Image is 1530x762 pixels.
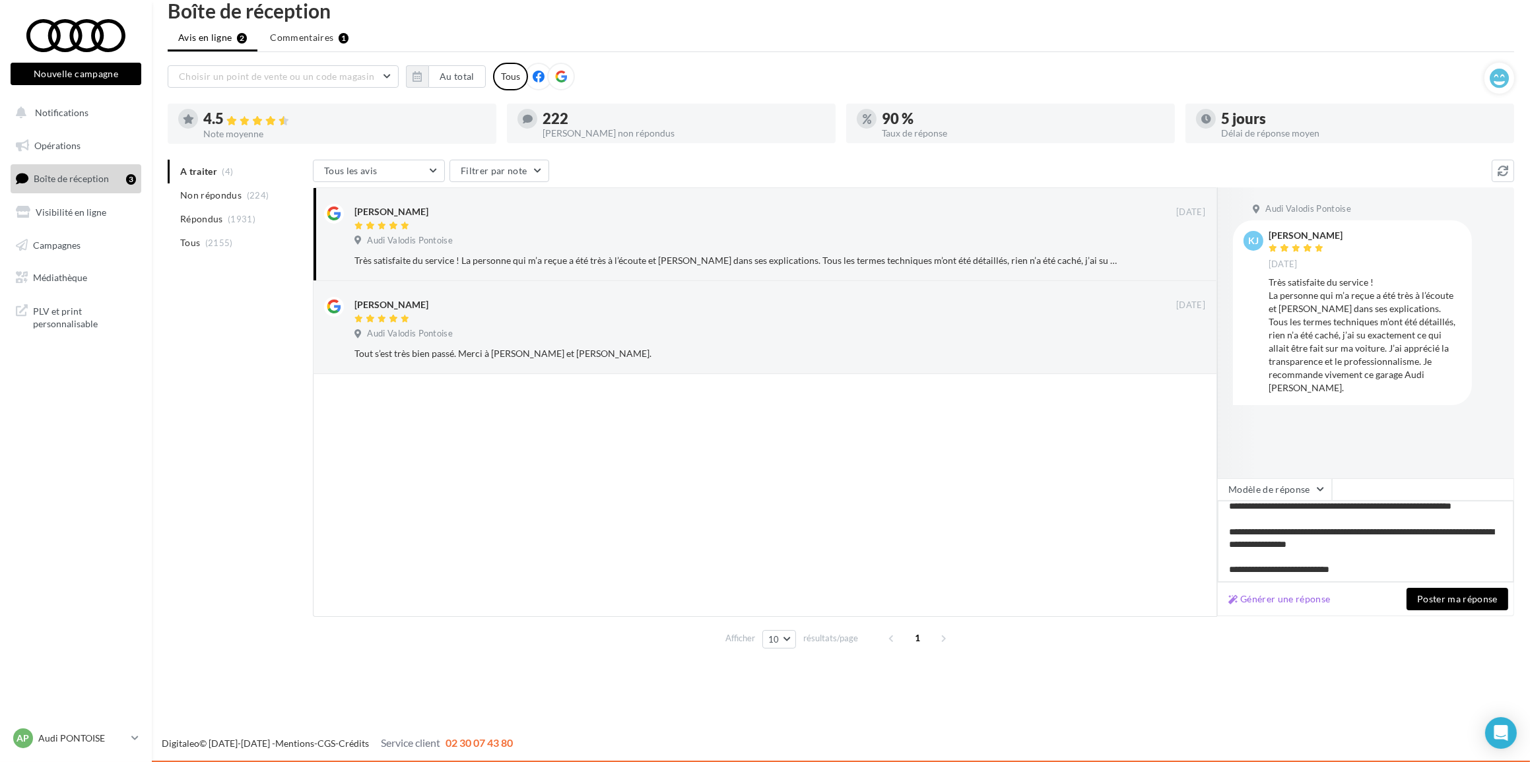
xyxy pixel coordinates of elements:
[324,165,378,176] span: Tous les avis
[339,738,369,749] a: Crédits
[168,1,1514,20] div: Boîte de réception
[493,63,528,90] div: Tous
[8,199,144,226] a: Visibilité en ligne
[449,160,549,182] button: Filtrer par note
[1176,300,1205,311] span: [DATE]
[8,99,139,127] button: Notifications
[35,107,88,118] span: Notifications
[725,632,755,645] span: Afficher
[228,214,255,224] span: (1931)
[428,65,486,88] button: Au total
[180,189,242,202] span: Non répondus
[1248,234,1259,247] span: KJ
[180,236,200,249] span: Tous
[275,738,314,749] a: Mentions
[381,736,440,749] span: Service client
[367,328,453,340] span: Audi Valodis Pontoise
[8,164,144,193] a: Boîte de réception3
[162,738,513,749] span: © [DATE]-[DATE] - - -
[1217,478,1332,501] button: Modèle de réponse
[882,129,1164,138] div: Taux de réponse
[354,298,428,311] div: [PERSON_NAME]
[8,297,144,336] a: PLV et print personnalisable
[180,212,223,226] span: Répondus
[317,738,335,749] a: CGS
[907,627,928,649] span: 1
[203,111,486,127] div: 4.5
[168,65,399,88] button: Choisir un point de vente ou un code magasin
[205,238,233,248] span: (2155)
[1269,231,1343,240] div: [PERSON_NAME]
[354,254,1119,267] div: Très satisfaite du service ! La personne qui m’a reçue a été très à l’écoute et [PERSON_NAME] dan...
[11,63,141,85] button: Nouvelle campagne
[762,630,796,649] button: 10
[126,174,136,185] div: 3
[446,736,513,749] span: 02 30 07 43 80
[354,347,1119,360] div: Tout s’est très bien passé. Merci à [PERSON_NAME] et [PERSON_NAME].
[270,31,333,44] span: Commentaires
[36,206,106,218] span: Visibilité en ligne
[1407,588,1508,610] button: Poster ma réponse
[543,129,825,138] div: [PERSON_NAME] non répondus
[406,65,486,88] button: Au total
[34,140,81,151] span: Opérations
[38,732,126,745] p: Audi PONTOISE
[203,129,486,139] div: Note moyenne
[354,205,428,218] div: [PERSON_NAME]
[1223,591,1336,607] button: Générer une réponse
[8,132,144,160] a: Opérations
[247,190,269,201] span: (224)
[543,111,825,126] div: 222
[803,632,858,645] span: résultats/page
[1485,717,1517,749] div: Open Intercom Messenger
[768,634,780,645] span: 10
[882,111,1164,126] div: 90 %
[1265,203,1351,215] span: Audi Valodis Pontoise
[1269,259,1298,270] span: [DATE]
[33,302,136,331] span: PLV et print personnalisable
[313,160,445,182] button: Tous les avis
[11,726,141,751] a: AP Audi PONTOISE
[1269,276,1461,395] div: Très satisfaite du service ! La personne qui m’a reçue a été très à l’écoute et [PERSON_NAME] dan...
[162,738,199,749] a: Digitaleo
[34,173,109,184] span: Boîte de réception
[8,264,144,292] a: Médiathèque
[1176,206,1205,218] span: [DATE]
[339,33,349,44] div: 1
[8,232,144,259] a: Campagnes
[1221,111,1504,126] div: 5 jours
[367,235,453,247] span: Audi Valodis Pontoise
[33,272,87,283] span: Médiathèque
[1221,129,1504,138] div: Délai de réponse moyen
[33,239,81,250] span: Campagnes
[179,71,374,82] span: Choisir un point de vente ou un code magasin
[17,732,30,745] span: AP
